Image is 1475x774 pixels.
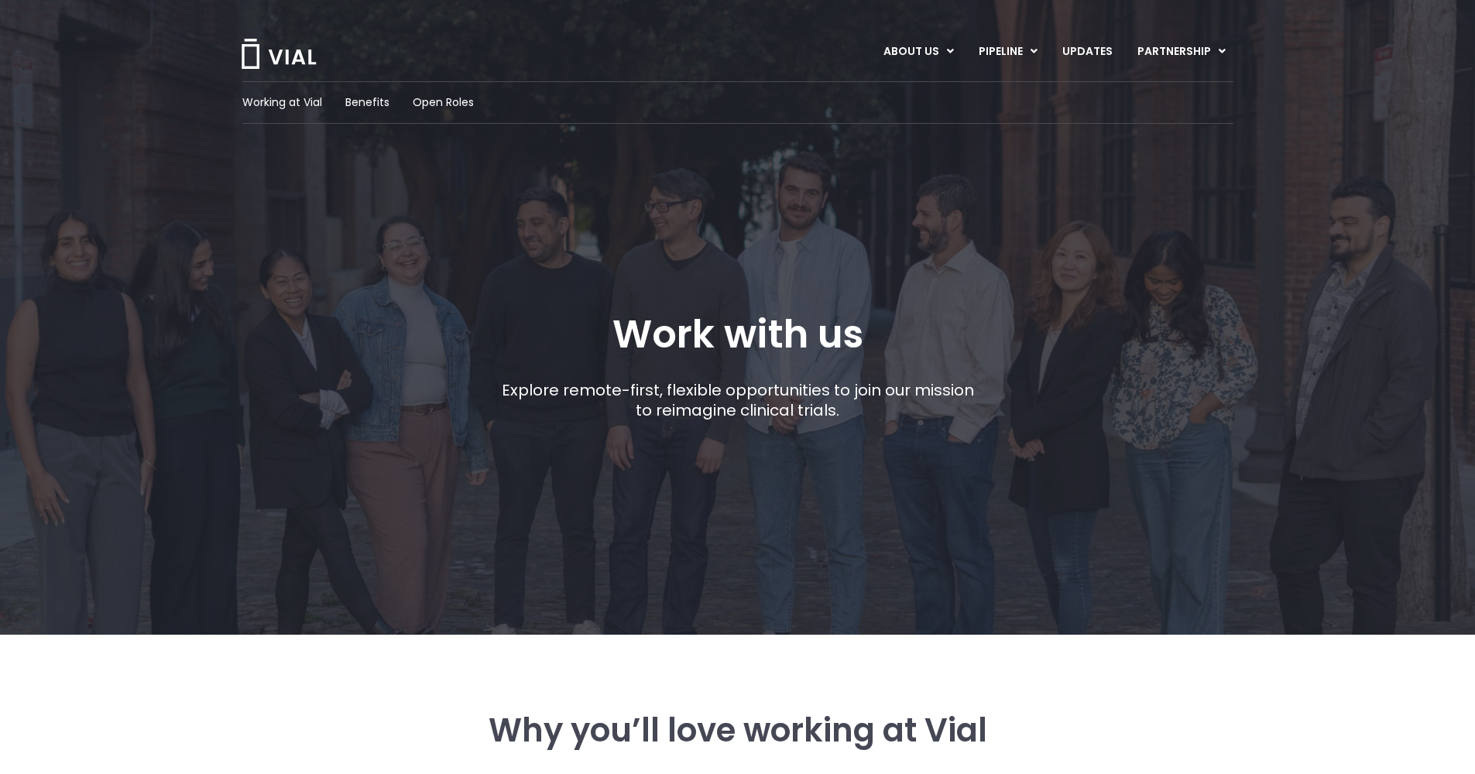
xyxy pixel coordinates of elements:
[612,312,863,357] h1: Work with us
[242,94,322,111] a: Working at Vial
[240,39,317,69] img: Vial Logo
[1050,39,1124,65] a: UPDATES
[871,39,966,65] a: ABOUT USMenu Toggle
[1125,39,1238,65] a: PARTNERSHIPMenu Toggle
[413,94,474,111] a: Open Roles
[345,94,389,111] a: Benefits
[496,380,979,420] p: Explore remote-first, flexible opportunities to join our mission to reimagine clinical trials.
[327,712,1149,749] h3: Why you’ll love working at Vial
[966,39,1049,65] a: PIPELINEMenu Toggle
